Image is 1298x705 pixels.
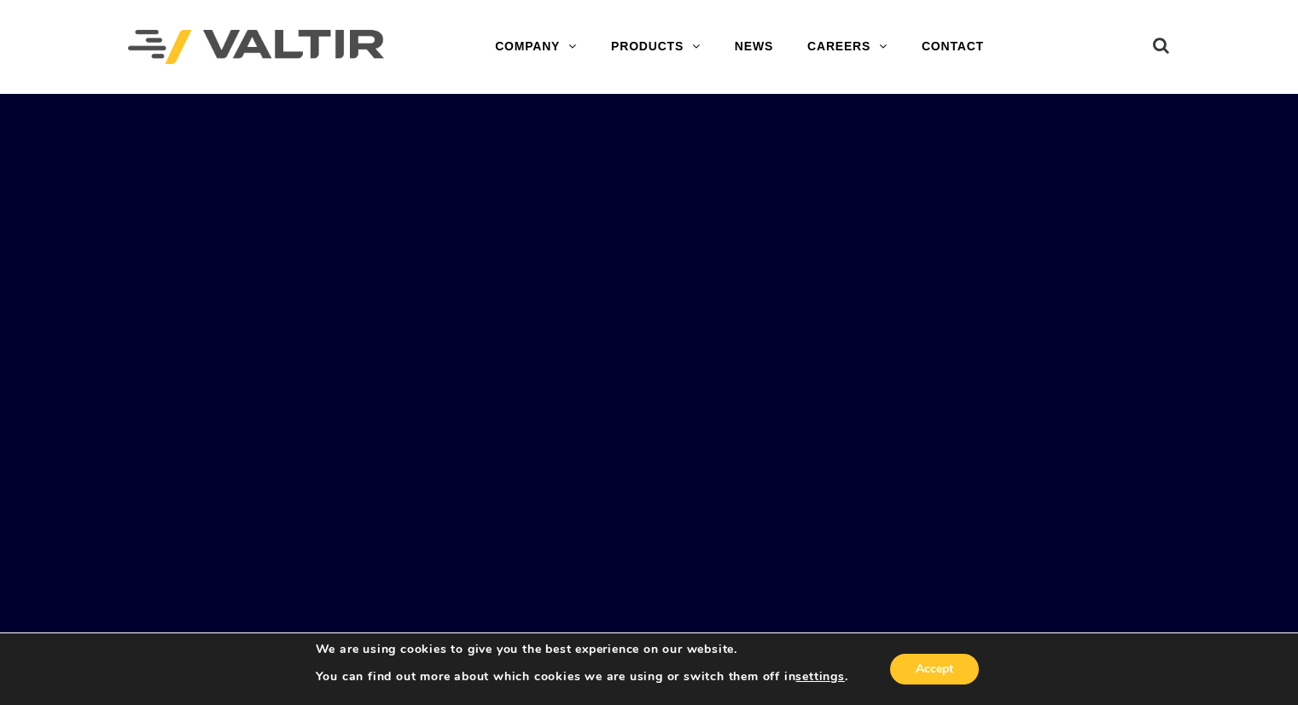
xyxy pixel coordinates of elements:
a: CONTACT [905,30,1001,64]
img: Valtir [128,30,384,65]
a: COMPANY [478,30,594,64]
a: CAREERS [790,30,905,64]
button: settings [795,669,844,685]
p: You can find out more about which cookies we are using or switch them off in . [316,669,848,685]
p: We are using cookies to give you the best experience on our website. [316,642,848,657]
a: NEWS [718,30,790,64]
a: PRODUCTS [594,30,718,64]
button: Accept [890,654,979,685]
